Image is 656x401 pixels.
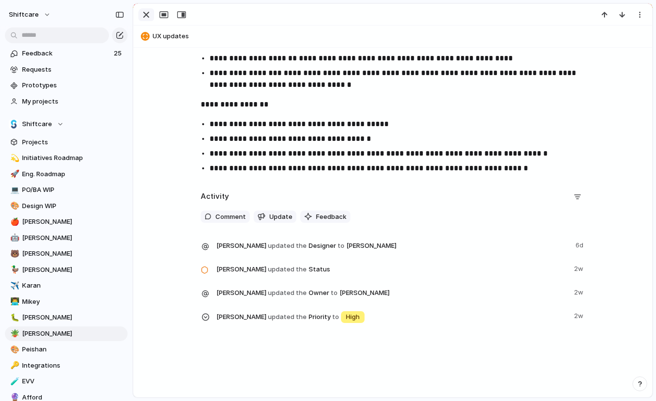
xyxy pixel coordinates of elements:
button: 🦆 [9,265,19,275]
a: 💫Initiatives Roadmap [5,151,128,165]
span: Comment [215,212,246,222]
button: ✈️ [9,281,19,291]
a: 🔑Integrations [5,358,128,373]
span: Integrations [22,361,124,371]
span: Designer [216,239,570,252]
span: [PERSON_NAME] [346,241,396,251]
a: 🐛[PERSON_NAME] [5,310,128,325]
a: 👨‍💻Mikey [5,294,128,309]
span: Owner [216,286,568,299]
div: ✈️ [10,280,17,292]
span: to [331,288,338,298]
a: Feedback25 [5,46,128,61]
span: Update [269,212,292,222]
span: shiftcare [9,10,39,20]
span: My projects [22,97,124,107]
button: 🐻 [9,249,19,259]
button: 🎨 [9,345,19,354]
span: 2w [574,286,585,297]
span: updated the [268,312,307,322]
div: 🎨 [10,344,17,355]
button: 🤖 [9,233,19,243]
span: Shiftcare [22,119,52,129]
span: High [346,312,360,322]
div: 🐻[PERSON_NAME] [5,246,128,261]
span: to [332,312,339,322]
a: 🎨Peishan [5,342,128,357]
span: Feedback [316,212,346,222]
div: 🪴 [10,328,17,339]
a: 💻PO/BA WIP [5,183,128,197]
div: 🐛 [10,312,17,323]
button: 🐛 [9,313,19,322]
div: 💫 [10,153,17,164]
span: [PERSON_NAME] [22,217,124,227]
button: 💫 [9,153,19,163]
a: 🪴[PERSON_NAME] [5,326,128,341]
div: 🚀 [10,168,17,180]
span: Prototypes [22,80,124,90]
div: 🤖[PERSON_NAME] [5,231,128,245]
div: 👨‍💻 [10,296,17,307]
button: 🧪 [9,376,19,386]
button: Feedback [300,211,350,223]
button: 🔑 [9,361,19,371]
a: 🧪EVV [5,374,128,389]
a: 🦆[PERSON_NAME] [5,263,128,277]
div: 🍎 [10,216,17,228]
div: 🤖 [10,232,17,243]
div: 🎨 [10,200,17,212]
span: Requests [22,65,124,75]
span: to [338,241,344,251]
span: EVV [22,376,124,386]
span: PO/BA WIP [22,185,124,195]
a: ✈️Karan [5,278,128,293]
div: 💻 [10,185,17,196]
span: updated the [268,265,307,274]
button: UX updates [138,28,648,44]
span: 25 [114,49,124,58]
a: 🎨Design WIP [5,199,128,214]
span: Priority [216,309,568,324]
a: 🍎[PERSON_NAME] [5,214,128,229]
span: updated the [268,241,307,251]
span: 2w [574,262,585,274]
a: Requests [5,62,128,77]
span: [PERSON_NAME] [22,249,124,259]
button: 👨‍💻 [9,297,19,307]
div: 🦆 [10,264,17,275]
button: 🪴 [9,329,19,339]
span: UX updates [153,31,648,41]
h2: Activity [201,191,229,202]
span: [PERSON_NAME] [216,312,266,322]
span: Karan [22,281,124,291]
a: 🚀Eng. Roadmap [5,167,128,182]
span: Mikey [22,297,124,307]
span: Feedback [22,49,111,58]
span: [PERSON_NAME] [340,288,390,298]
span: Initiatives Roadmap [22,153,124,163]
span: [PERSON_NAME] [216,241,266,251]
span: [PERSON_NAME] [216,288,266,298]
span: Eng. Roadmap [22,169,124,179]
span: [PERSON_NAME] [216,265,266,274]
div: 🔑 [10,360,17,371]
span: updated the [268,288,307,298]
button: Comment [201,211,250,223]
button: 🎨 [9,201,19,211]
span: [PERSON_NAME] [22,329,124,339]
span: [PERSON_NAME] [22,313,124,322]
span: [PERSON_NAME] [22,265,124,275]
button: Shiftcare [5,117,128,132]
